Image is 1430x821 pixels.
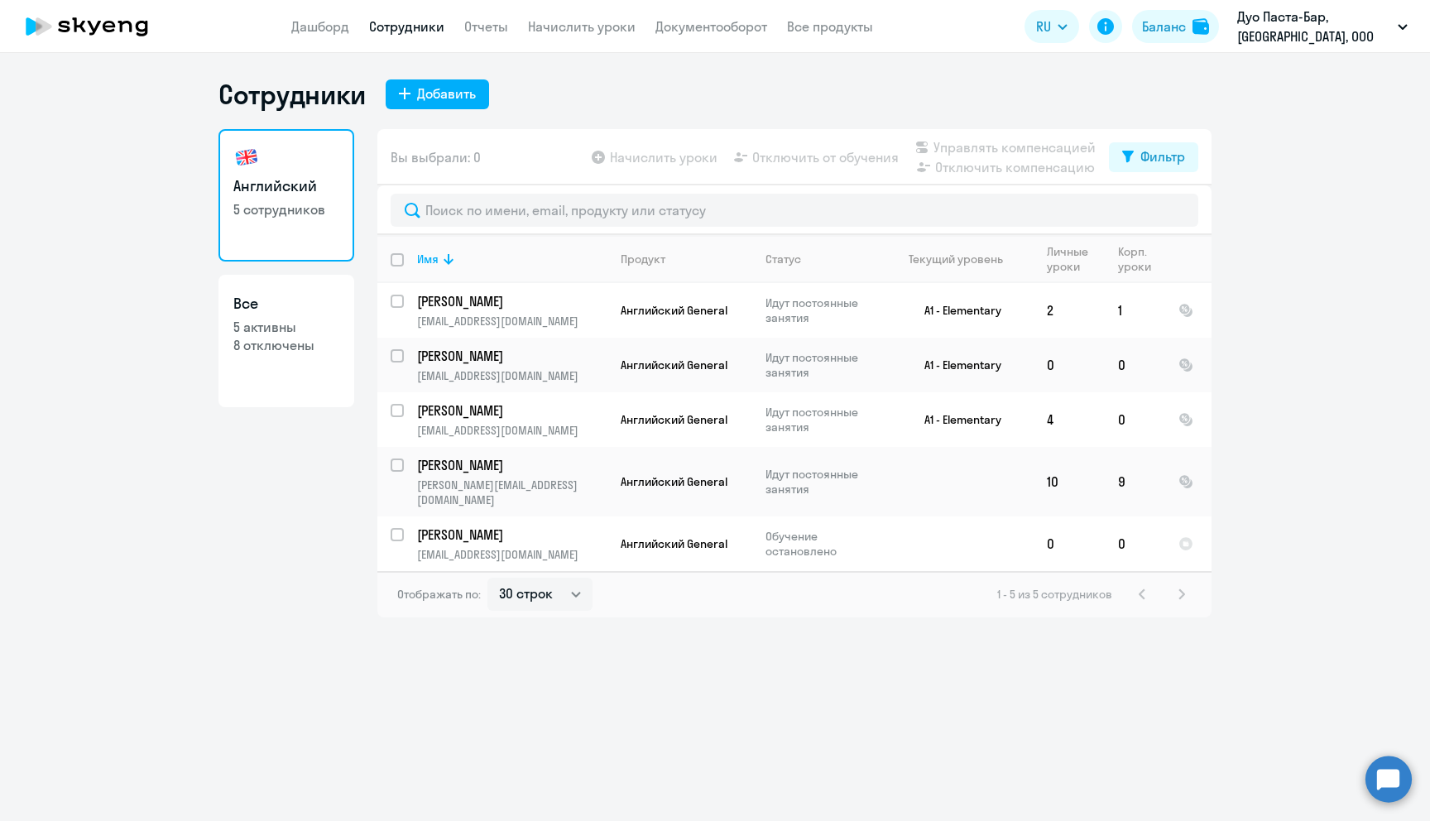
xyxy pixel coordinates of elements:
td: 1 [1105,283,1165,338]
p: [PERSON_NAME] [417,526,604,544]
span: 1 - 5 из 5 сотрудников [997,587,1112,602]
td: 0 [1105,338,1165,392]
div: Статус [765,252,801,266]
a: Дашборд [291,18,349,35]
input: Поиск по имени, email, продукту или статусу [391,194,1198,227]
p: [PERSON_NAME] [417,401,604,420]
span: Английский General [621,536,727,551]
p: Идут постоянные занятия [765,295,879,325]
span: Английский General [621,358,727,372]
a: [PERSON_NAME] [417,347,607,365]
div: Текущий уровень [909,252,1003,266]
div: Текущий уровень [893,252,1033,266]
td: 2 [1034,283,1105,338]
div: Статус [765,252,879,266]
p: Идут постоянные занятия [765,467,879,497]
td: 0 [1105,392,1165,447]
p: Идут постоянные занятия [765,350,879,380]
div: Продукт [621,252,665,266]
h3: Английский [233,175,339,197]
td: A1 - Elementary [880,338,1034,392]
td: A1 - Elementary [880,392,1034,447]
p: [EMAIL_ADDRESS][DOMAIN_NAME] [417,423,607,438]
p: Дуо Паста-Бар, [GEOGRAPHIC_DATA], ООО [1237,7,1391,46]
td: 0 [1034,516,1105,571]
td: 4 [1034,392,1105,447]
p: 5 сотрудников [233,200,339,218]
span: Вы выбрали: 0 [391,147,481,167]
p: [PERSON_NAME] [417,456,604,474]
div: Корп. уроки [1118,244,1154,274]
a: [PERSON_NAME] [417,456,607,474]
p: 5 активны [233,318,339,336]
p: [PERSON_NAME] [417,347,604,365]
p: [EMAIL_ADDRESS][DOMAIN_NAME] [417,368,607,383]
div: Имя [417,252,607,266]
a: Начислить уроки [528,18,636,35]
span: RU [1036,17,1051,36]
a: Сотрудники [369,18,444,35]
p: [EMAIL_ADDRESS][DOMAIN_NAME] [417,314,607,329]
button: Дуо Паста-Бар, [GEOGRAPHIC_DATA], ООО [1229,7,1416,46]
span: Английский General [621,474,727,489]
button: Балансbalance [1132,10,1219,43]
img: balance [1192,18,1209,35]
div: Личные уроки [1047,244,1093,274]
a: Документооборот [655,18,767,35]
div: Добавить [417,84,476,103]
a: [PERSON_NAME] [417,526,607,544]
a: Все продукты [787,18,873,35]
td: A1 - Elementary [880,283,1034,338]
td: 9 [1105,447,1165,516]
p: [EMAIL_ADDRESS][DOMAIN_NAME] [417,547,607,562]
button: Фильтр [1109,142,1198,172]
a: Отчеты [464,18,508,35]
p: Обучение остановлено [765,529,879,559]
button: Добавить [386,79,489,109]
button: RU [1025,10,1079,43]
span: Английский General [621,303,727,318]
p: [PERSON_NAME][EMAIL_ADDRESS][DOMAIN_NAME] [417,478,607,507]
p: [PERSON_NAME] [417,292,604,310]
a: [PERSON_NAME] [417,401,607,420]
td: 0 [1105,516,1165,571]
span: Отображать по: [397,587,481,602]
div: Имя [417,252,439,266]
div: Личные уроки [1047,244,1104,274]
div: Фильтр [1140,146,1185,166]
p: Идут постоянные занятия [765,405,879,435]
p: 8 отключены [233,336,339,354]
a: [PERSON_NAME] [417,292,607,310]
a: Все5 активны8 отключены [218,275,354,407]
td: 10 [1034,447,1105,516]
a: Английский5 сотрудников [218,129,354,262]
div: Корп. уроки [1118,244,1164,274]
img: english [233,144,260,170]
td: 0 [1034,338,1105,392]
h1: Сотрудники [218,78,366,111]
div: Баланс [1142,17,1186,36]
span: Английский General [621,412,727,427]
div: Продукт [621,252,751,266]
h3: Все [233,293,339,314]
